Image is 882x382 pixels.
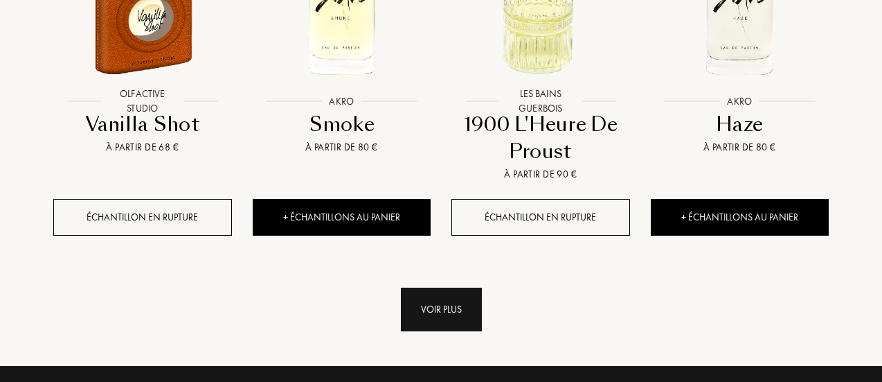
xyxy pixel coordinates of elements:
[651,199,829,236] div: + Échantillons au panier
[253,199,431,236] div: + Échantillons au panier
[457,167,624,182] div: À partir de 90 €
[656,111,824,138] div: Haze
[451,199,630,236] div: Échantillon en rupture
[258,140,426,155] div: À partir de 80 €
[401,288,482,331] div: Voir plus
[59,140,226,155] div: À partir de 68 €
[59,111,226,138] div: Vanilla Shot
[656,140,824,155] div: À partir de 80 €
[53,199,232,236] div: Échantillon en rupture
[457,111,624,166] div: 1900 L'Heure De Proust
[258,111,426,138] div: Smoke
